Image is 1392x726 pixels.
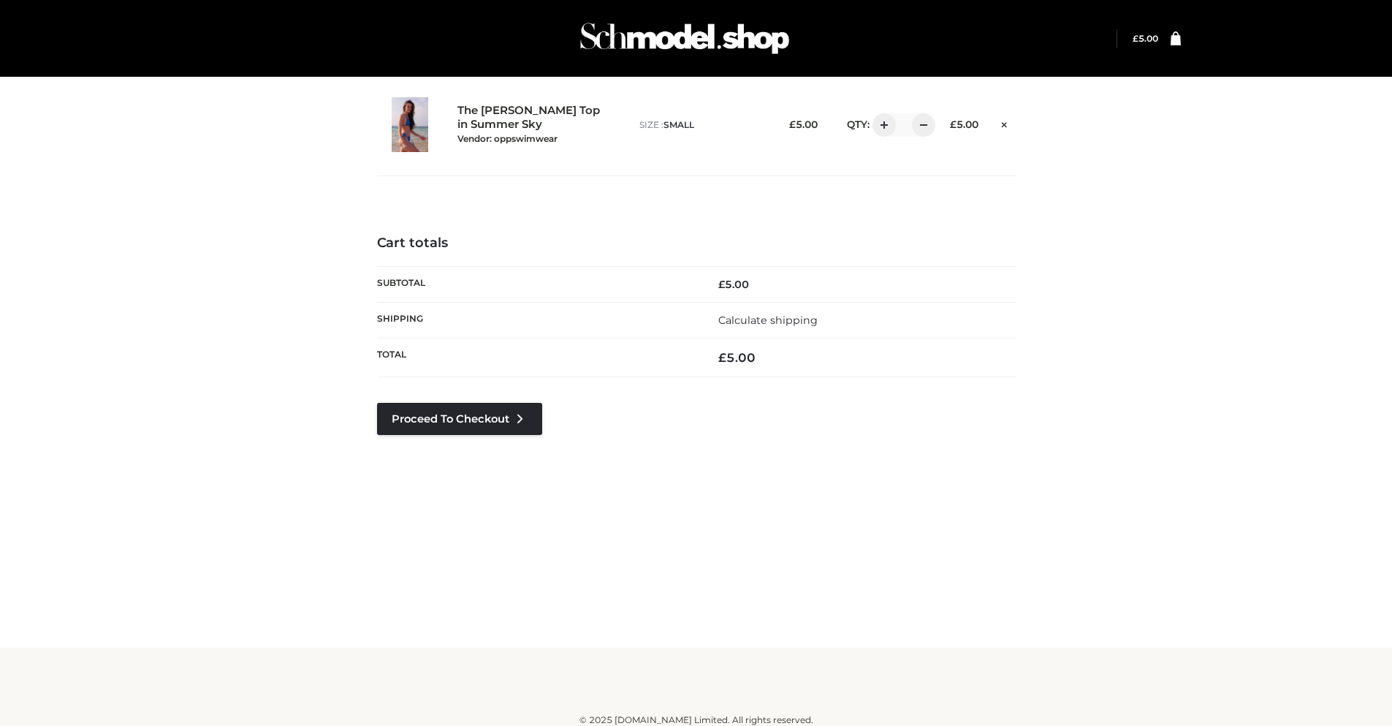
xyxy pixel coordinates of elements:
[457,104,608,145] a: The [PERSON_NAME] Top in Summer SkyVendor: oppswimwear
[718,350,756,365] bdi: 5.00
[718,314,818,327] a: Calculate shipping
[1133,33,1158,44] bdi: 5.00
[718,350,726,365] span: £
[950,118,978,130] bdi: 5.00
[639,118,764,132] p: size :
[377,266,696,302] th: Subtotal
[1133,33,1138,44] span: £
[575,10,794,67] img: Schmodel Admin 964
[663,119,694,130] span: SMALL
[377,302,696,338] th: Shipping
[789,118,796,130] span: £
[718,278,749,291] bdi: 5.00
[993,113,1015,132] a: Remove this item
[1133,33,1158,44] a: £5.00
[377,235,1016,252] h4: Cart totals
[377,339,696,377] th: Total
[377,403,542,435] a: Proceed to Checkout
[950,118,956,130] span: £
[718,278,725,291] span: £
[789,118,818,130] bdi: 5.00
[457,133,558,144] small: Vendor: oppswimwear
[832,113,925,137] div: QTY:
